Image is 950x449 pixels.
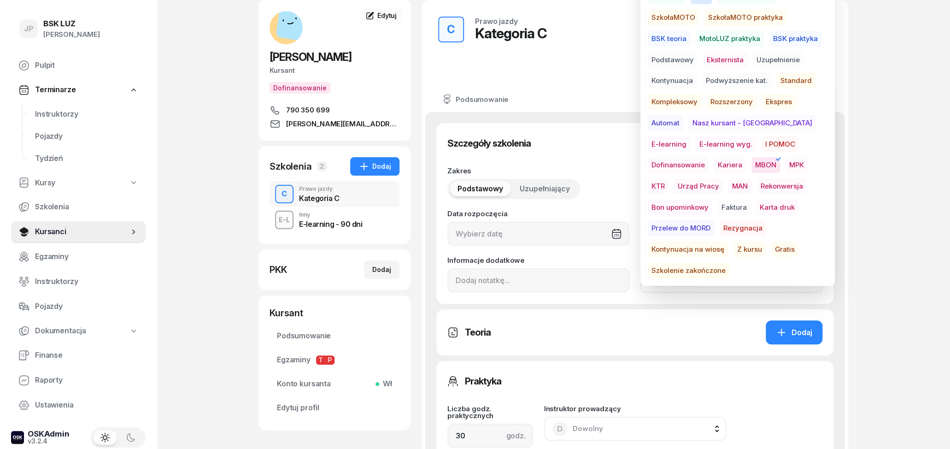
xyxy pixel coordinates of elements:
[275,185,293,203] button: C
[720,220,766,236] span: Rezygnacja
[270,207,399,233] button: E-LInnyE-learning - 90 dni
[286,105,329,116] span: 790 350 699
[447,136,531,151] h3: Szczegóły szkolenia
[718,200,751,215] button: Faktura
[475,25,547,41] div: Kategoria C
[270,160,312,173] div: Szkolenia
[696,31,764,47] button: MotoLUZ praktyka
[28,125,146,148] a: Pojazdy
[11,54,146,77] a: Pulpit
[325,355,334,365] span: P
[757,178,807,194] button: Rekonwersja
[11,172,146,194] a: Kursy
[270,105,399,116] a: 790 350 699
[11,246,146,268] a: Egzaminy
[648,263,729,278] button: Szkolenie zakończone
[648,31,690,47] button: BSK teoria
[753,52,803,68] button: Uzupełnienie
[35,349,138,361] span: Finanse
[648,200,712,215] button: Bon upominkowy
[11,394,146,416] a: Ustawienia
[35,251,138,263] span: Egzaminy
[733,242,766,257] button: Z kursu
[11,271,146,293] a: Instruktorzy
[703,52,747,68] button: Eksternista
[756,200,798,215] span: Karta druk
[270,307,399,319] div: Kursant
[648,73,697,89] button: Kontynuacja
[438,17,464,42] button: C
[270,325,399,347] a: Podsumowanie
[350,157,399,176] button: Dodaj
[364,260,399,279] button: Dodaj
[648,52,698,68] button: Podstawowy
[728,178,751,194] button: MAN
[11,369,146,391] a: Raporty
[648,178,669,194] button: KTR
[771,242,798,257] button: Gratis
[270,373,399,395] a: Konto kursantaWł
[707,94,756,110] button: Rozszerzony
[11,431,24,444] img: logo-xs-dark@2x.png
[674,178,723,194] button: Urząd Pracy
[434,86,516,112] a: Podsumowanie
[299,220,362,228] div: E-learning - 90 dni
[751,157,780,173] span: MBON
[648,94,701,110] span: Kompleksowy
[270,65,399,77] div: Kursant
[465,325,491,340] h3: Teoria
[372,264,391,275] div: Dodaj
[43,29,100,41] div: [PERSON_NAME]
[270,50,352,64] span: [PERSON_NAME]
[28,103,146,125] a: Instruktorzy
[544,417,726,441] button: DDowolny
[648,115,683,131] button: Automat
[35,177,55,189] span: Kursy
[786,157,808,173] button: MPK
[648,136,690,152] button: E-learning
[475,18,517,25] div: Prawo jazdy
[447,424,533,448] input: 0
[270,181,399,207] button: CPrawo jazdyKategoria C
[277,402,392,414] span: Edytuj profil
[648,242,728,257] button: Kontynuacja na wiosę
[270,82,330,94] button: Dofinansowanie
[704,10,786,25] button: SzkołaMOTO praktyka
[24,25,34,33] span: JP
[648,157,709,173] button: Dofinansowanie
[648,10,699,25] span: SzkołaMOTO
[762,136,799,152] button: I POMOC
[35,226,129,238] span: Kursanci
[286,118,399,130] span: [PERSON_NAME][EMAIL_ADDRESS][DOMAIN_NAME]
[696,136,756,152] span: E-learning wyg.
[573,424,603,433] span: Dowolny
[689,115,816,131] span: Nasz kursant - [GEOGRAPHIC_DATA]
[35,301,138,313] span: Pojazdy
[379,378,392,390] span: Wł
[275,214,293,225] div: E-L
[11,295,146,318] a: Pojazdy
[35,59,138,71] span: Pulpit
[359,7,403,24] a: Edytuj
[447,268,629,292] input: Dodaj notatkę...
[299,195,340,202] div: Kategoria C
[35,84,76,96] span: Terminarze
[299,212,362,218] div: Inny
[11,221,146,243] a: Kursanci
